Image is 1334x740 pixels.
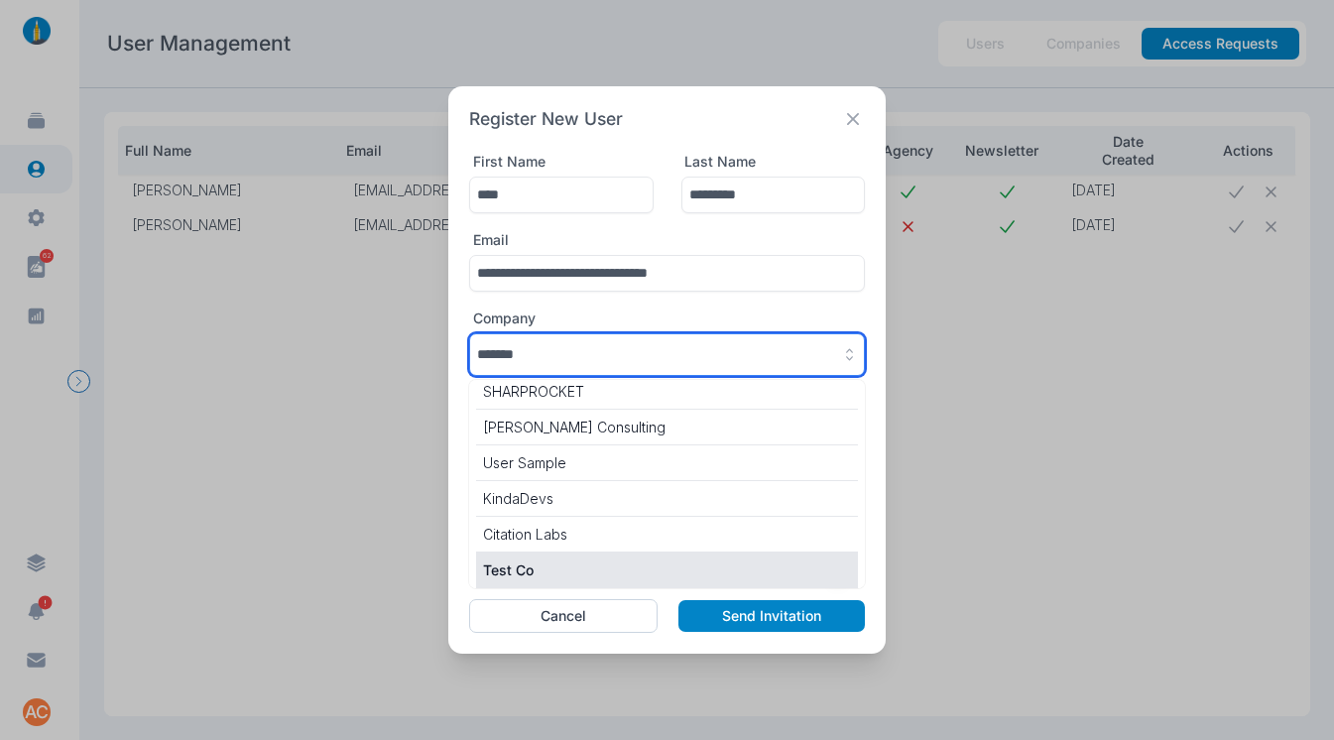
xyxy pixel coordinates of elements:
[684,153,756,171] label: Last Name
[473,309,866,327] label: Company
[483,381,851,402] p: SHARPROCKET
[483,417,851,437] p: [PERSON_NAME] Consulting
[483,488,851,509] p: KindaDevs
[469,107,623,132] h2: Register New User
[483,559,851,580] p: Test Co
[473,231,509,249] label: Email
[473,153,546,171] label: First Name
[469,599,658,633] button: Cancel
[483,452,851,473] p: User Sample
[678,600,865,632] button: Send Invitation
[483,524,851,545] p: Citation Labs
